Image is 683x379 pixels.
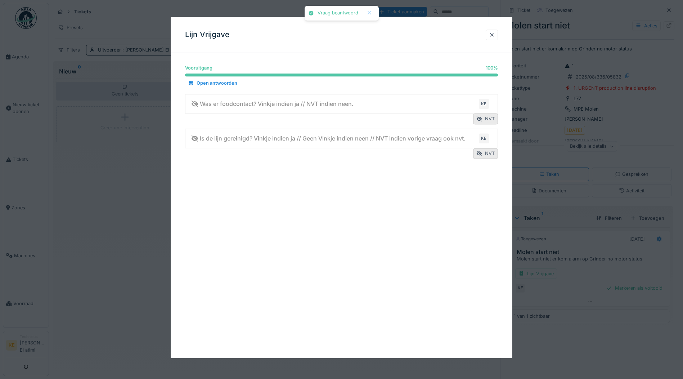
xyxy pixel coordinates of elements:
div: Was er foodcontact? Vinkje indien ja // NVT indien neen. [191,99,354,108]
div: 100 % [486,64,498,71]
div: KE [479,133,489,143]
progress: 100 % [185,74,498,77]
div: Vooruitgang [185,64,212,71]
div: NVT [473,148,498,159]
div: Vraag beantwoord [318,10,358,16]
summary: Is de lijn gereinigd? Vinkje indien ja // Geen Vinkje indien neen // NVT indien vorige vraag ook ... [188,132,495,145]
div: Open antwoorden [185,79,240,88]
summary: Was er foodcontact? Vinkje indien ja // NVT indien neen.KE [188,97,495,111]
h3: Lijn Vrijgave [185,30,229,39]
div: NVT [473,114,498,124]
div: Is de lijn gereinigd? Vinkje indien ja // Geen Vinkje indien neen // NVT indien vorige vraag ook ... [191,134,466,143]
div: KE [479,99,489,109]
